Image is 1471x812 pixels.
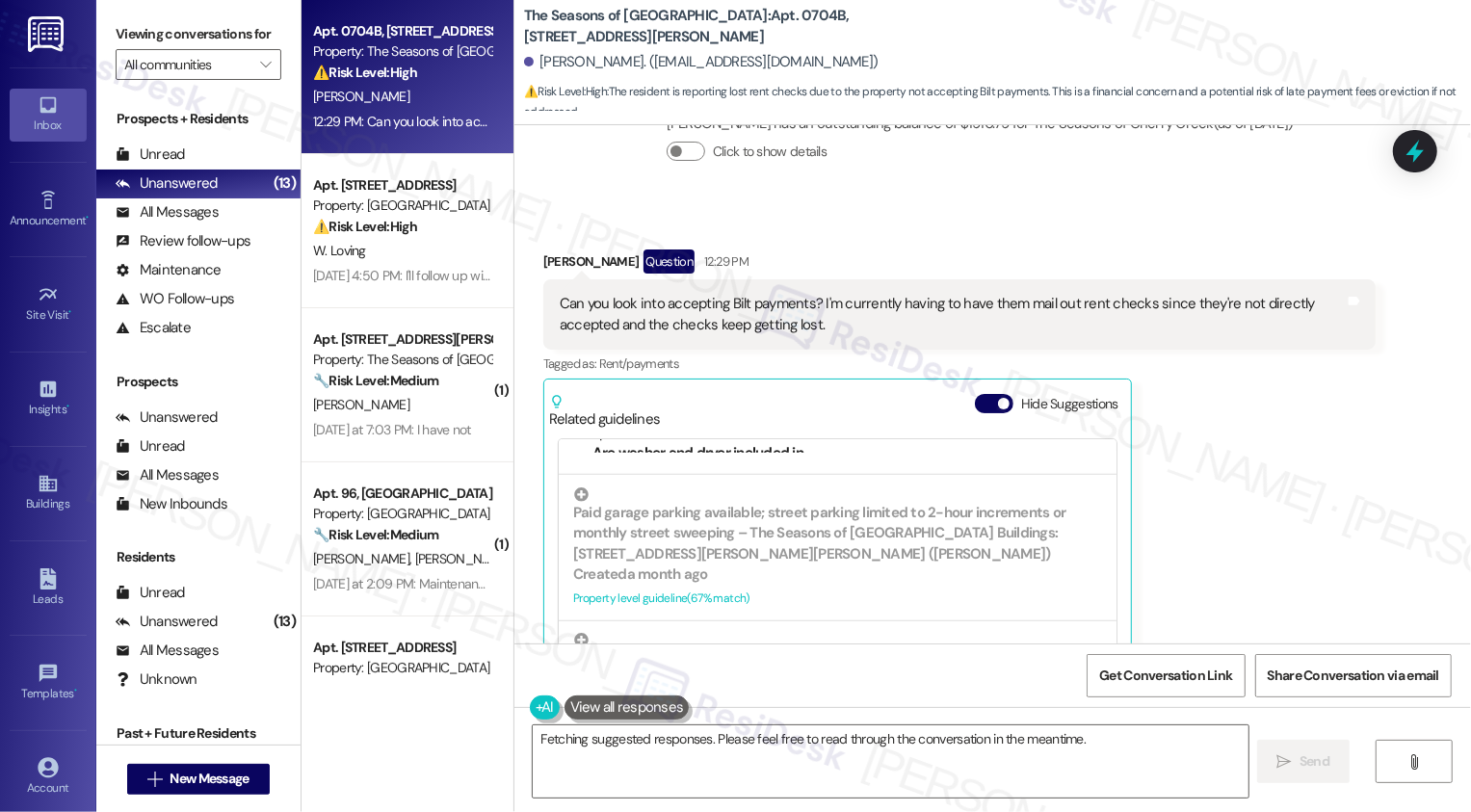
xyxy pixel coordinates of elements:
i:  [260,57,271,72]
div: Apt. [STREET_ADDRESS] [313,638,491,658]
strong: ⚠️ Risk Level: High [313,218,417,235]
div: Property: The Seasons of [GEOGRAPHIC_DATA] [313,41,491,62]
span: [PERSON_NAME] [313,88,409,105]
div: Unknown [116,669,197,690]
div: [DATE] at 2:09 PM: Maintenance has not, but [PERSON_NAME] has emailed me about when a good time t... [313,575,1006,592]
span: • [74,684,77,697]
div: [DATE] 4:50 PM: I'll follow up with [PERSON_NAME] though I heard she's leaving soon. Can you send... [313,267,1227,284]
div: Unread [116,436,185,457]
button: Share Conversation via email [1255,654,1452,697]
strong: 🔧 Risk Level: Medium [313,372,438,389]
div: Apt. [STREET_ADDRESS][PERSON_NAME] [313,329,491,350]
div: Property: [GEOGRAPHIC_DATA] [313,504,491,524]
div: 12:29 PM [699,251,749,272]
i:  [1407,754,1422,770]
div: Prospects + Residents [96,109,301,129]
strong: ⚠️ Risk Level: High [313,64,417,81]
button: Send [1257,740,1351,783]
div: Unanswered [116,173,218,194]
span: : The resident is reporting lost rent checks due to the property not accepting Bilt payments. Thi... [524,82,1471,123]
label: Viewing conversations for [116,19,281,49]
div: Apt. [STREET_ADDRESS] [313,175,491,196]
div: Paid garage parking available; street parking limited to 2-hour increments or monthly street swee... [573,487,1102,564]
div: Unanswered [116,407,218,428]
div: Tagged as: [543,350,1376,378]
span: W. Loving [313,242,366,259]
div: Property: [GEOGRAPHIC_DATA] [313,658,491,678]
a: Buildings [10,467,87,519]
div: [PERSON_NAME] [543,249,1376,280]
div: (13) [269,169,301,198]
span: New Message [170,769,249,789]
button: Get Conversation Link [1087,654,1245,697]
a: Leads [10,563,87,615]
div: All Messages [116,465,219,485]
div: Prospects [96,372,301,392]
div: Unanswered [116,612,218,632]
div: [DATE] at 7:03 PM: I have not [313,421,471,438]
span: • [69,305,72,319]
div: All Messages [116,641,219,661]
span: Rent/payments [599,355,680,372]
div: Escalate [116,318,191,338]
div: Review follow-ups [116,231,250,251]
div: Past + Future Residents [96,723,301,744]
span: [PERSON_NAME] [313,550,415,567]
a: Site Visit • [10,278,87,330]
b: The Seasons of [GEOGRAPHIC_DATA]: Apt. 0704B, [STREET_ADDRESS][PERSON_NAME] [524,6,909,47]
strong: 🔧 Risk Level: Medium [313,526,438,543]
div: Apt. 96, [GEOGRAPHIC_DATA] [313,484,491,504]
a: Inbox [10,89,87,141]
div: Property: [GEOGRAPHIC_DATA] [313,196,491,216]
span: [PERSON_NAME] [414,550,511,567]
div: Unread [116,583,185,603]
input: All communities [124,49,250,80]
label: Hide Suggestions [1021,394,1118,414]
i:  [1277,754,1292,770]
div: Apt. 0704B, [STREET_ADDRESS][PERSON_NAME] [313,21,491,41]
li: Are washer and dryer included in all apartments? [592,443,811,485]
div: Unread [116,144,185,165]
div: Residents [96,547,301,567]
div: Related guidelines [549,394,661,430]
button: New Message [127,764,270,795]
a: Templates • [10,657,87,709]
span: Share Conversation via email [1268,666,1439,686]
a: Account [10,751,87,803]
div: WO Follow-ups [116,289,234,309]
span: Get Conversation Link [1099,666,1232,686]
a: Insights • [10,373,87,425]
img: ResiDesk Logo [28,16,67,52]
div: [PERSON_NAME]. ([EMAIL_ADDRESS][DOMAIN_NAME]) [524,52,879,72]
div: Created a month ago [573,564,1102,585]
strong: ⚠️ Risk Level: High [524,84,607,99]
textarea: Hi {{first_name}}! I'll look into the possibility of accepting Bilt payments and the issues you'r... [533,725,1248,798]
i:  [147,772,162,787]
div: All Messages [116,202,219,223]
span: [PERSON_NAME] [313,396,409,413]
div: Property level guideline ( 67 % match) [573,589,1102,609]
span: • [66,400,69,413]
label: Click to show details [713,142,827,162]
div: Concierge Services Available 24/7 for Residents – The Seasons of [GEOGRAPHIC_DATA] Buildings: [ST... [573,633,1102,710]
div: 12:29 PM: Can you look into accepting Bilt payments? I'm currently having to have them mail out r... [313,113,1296,130]
div: Question [644,249,695,274]
div: (13) [269,607,301,637]
span: Send [1300,751,1329,772]
div: Can you look into accepting Bilt payments? I'm currently having to have them mail out rent checks... [560,294,1345,335]
div: Property: The Seasons of [GEOGRAPHIC_DATA] [313,350,491,370]
div: New Inbounds [116,494,227,514]
span: • [86,211,89,224]
div: Maintenance [116,260,222,280]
